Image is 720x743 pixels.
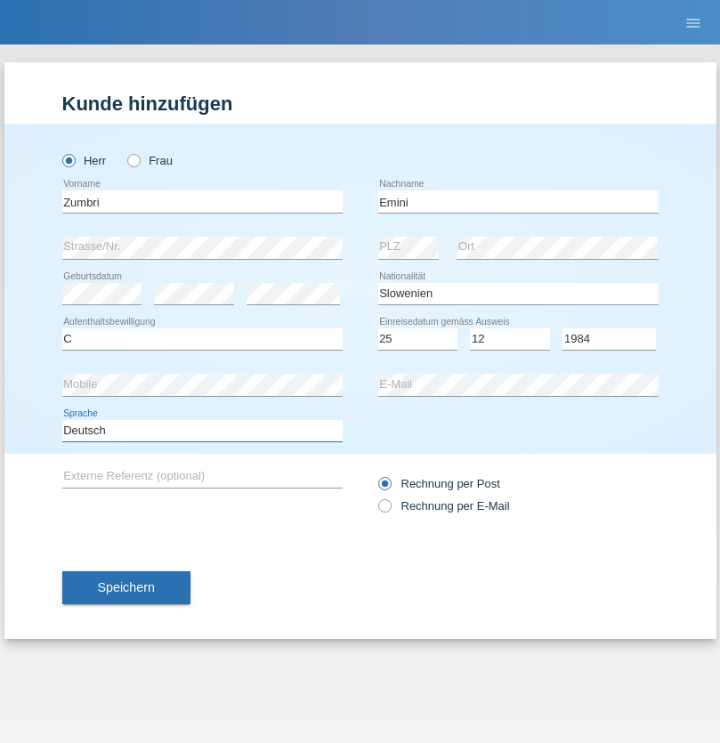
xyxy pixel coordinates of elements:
[676,17,711,28] a: menu
[378,499,510,513] label: Rechnung per E-Mail
[378,477,390,499] input: Rechnung per Post
[62,154,107,167] label: Herr
[62,571,190,605] button: Speichern
[127,154,139,166] input: Frau
[378,477,500,490] label: Rechnung per Post
[98,580,155,594] span: Speichern
[62,93,659,115] h1: Kunde hinzufügen
[127,154,173,167] label: Frau
[378,499,390,521] input: Rechnung per E-Mail
[684,14,702,32] i: menu
[62,154,74,166] input: Herr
